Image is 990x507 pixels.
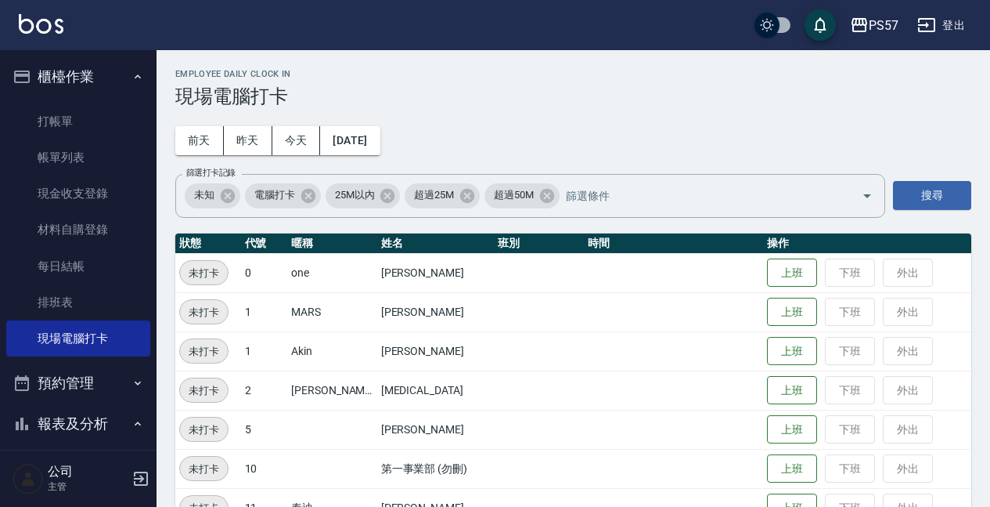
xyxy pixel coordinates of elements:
a: 排班表 [6,284,150,320]
span: 超過25M [405,187,463,203]
button: PS57 [844,9,905,42]
a: 現金收支登錄 [6,176,150,212]
div: 25M以內 [326,183,401,208]
button: 櫃檯作業 [6,56,150,97]
button: 搜尋 [893,181,971,210]
button: Open [855,183,880,208]
button: 報表及分析 [6,404,150,444]
th: 操作 [763,234,971,254]
td: 2 [241,371,287,410]
a: 材料自購登錄 [6,212,150,248]
button: 上班 [767,376,817,405]
td: MARS [287,292,377,331]
td: 1 [241,331,287,371]
span: 未打卡 [180,461,228,477]
td: 10 [241,449,287,488]
th: 狀態 [175,234,241,254]
span: 超過50M [484,187,543,203]
td: [PERSON_NAME] [287,371,377,410]
td: 1 [241,292,287,331]
button: [DATE] [320,126,380,155]
td: [PERSON_NAME] [377,253,494,292]
span: 未打卡 [180,265,228,281]
button: 上班 [767,454,817,483]
span: 未打卡 [180,343,228,360]
td: [PERSON_NAME] [377,331,494,371]
td: [PERSON_NAME] [377,292,494,331]
td: [PERSON_NAME] [377,410,494,449]
th: 班別 [494,234,584,254]
button: 預約管理 [6,363,150,404]
span: 未打卡 [180,422,228,438]
button: 上班 [767,259,817,288]
button: 上班 [767,298,817,327]
button: save [805,9,836,41]
label: 篩選打卡記錄 [186,167,236,179]
button: 前天 [175,126,224,155]
th: 姓名 [377,234,494,254]
img: Logo [19,14,63,34]
span: 電腦打卡 [245,187,304,203]
td: 0 [241,253,287,292]
button: 今天 [272,126,321,155]
p: 主管 [48,480,128,494]
button: 昨天 [224,126,272,155]
div: 超過50M [484,183,560,208]
span: 未打卡 [180,382,228,399]
th: 時間 [584,234,763,254]
th: 代號 [241,234,287,254]
div: 電腦打卡 [245,183,321,208]
td: [MEDICAL_DATA] [377,371,494,410]
div: PS57 [869,16,898,35]
span: 25M以內 [326,187,384,203]
td: one [287,253,377,292]
td: 5 [241,410,287,449]
td: 第一事業部 (勿刪) [377,449,494,488]
h5: 公司 [48,464,128,480]
a: 帳單列表 [6,139,150,176]
td: Akin [287,331,377,371]
div: 未知 [185,183,240,208]
button: 上班 [767,337,817,366]
input: 篩選條件 [562,182,834,209]
span: 未打卡 [180,304,228,320]
span: 未知 [185,187,224,203]
th: 暱稱 [287,234,377,254]
a: 打帳單 [6,103,150,139]
h3: 現場電腦打卡 [175,85,971,107]
button: 登出 [911,11,971,40]
img: Person [13,463,44,494]
a: 每日結帳 [6,248,150,284]
a: 現場電腦打卡 [6,320,150,357]
div: 超過25M [405,183,480,208]
button: 上班 [767,415,817,444]
h2: Employee Daily Clock In [175,69,971,79]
